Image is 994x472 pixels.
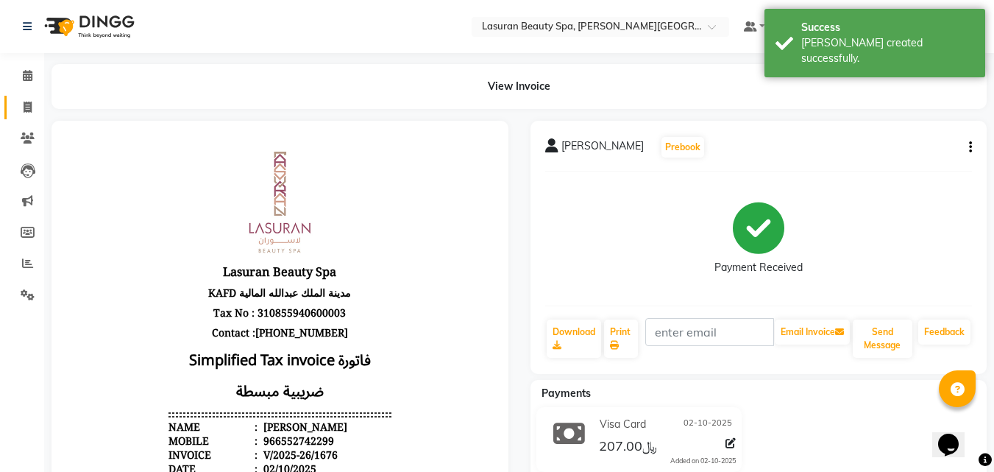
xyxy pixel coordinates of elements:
[932,413,979,457] iframe: chat widget
[102,312,191,326] div: Invoice
[102,187,324,207] p: Contact :[PHONE_NUMBER]
[714,260,803,275] div: Payment Received
[215,431,270,445] span: SAR 230.00
[194,326,250,340] div: 02/10/2025
[288,364,341,378] span: DISCOUNT
[102,284,191,298] div: Name
[188,326,191,340] span: :
[661,137,704,158] button: Prebook
[181,431,187,445] span: 1
[188,284,191,298] span: :
[801,20,974,35] div: Success
[194,284,281,298] div: [PERSON_NAME]
[801,35,974,66] div: Bill created successfully.
[604,320,638,358] a: Print
[102,147,324,167] p: KAFD مدينة الملك عبدالله المالية
[158,12,269,122] img: file_1726223443980.jpg
[684,417,732,432] span: 02-10-2025
[599,437,657,458] span: ﷼207.00
[188,298,191,312] span: :
[102,167,324,187] p: Tax No : 310855940600003
[918,320,970,345] a: Feedback
[194,298,268,312] div: 966552742299
[194,312,271,326] div: V/2025-26/1676
[102,351,129,364] span: ITEM
[38,6,138,47] img: logo
[102,403,324,431] span: HAIR BODY WAVE SHORT | تمويج الشعر القصير
[102,445,157,459] span: SAR 207.00
[547,320,601,358] a: Download
[645,318,774,346] input: enter email
[52,64,987,109] div: View Invoice
[853,320,912,358] button: Send Message
[188,312,191,326] span: :
[102,125,324,147] h3: Lasuran Beauty Spa
[238,364,267,378] span: PRICE
[281,431,330,445] span: SAR 23.00
[561,138,644,159] span: [PERSON_NAME]
[183,364,204,378] span: QTY
[102,378,149,392] span: AMOUNT
[670,456,736,466] div: Added on 02-10-2025
[775,320,850,345] button: Email Invoice
[102,326,191,340] div: Date
[542,387,591,400] span: Payments
[105,431,160,445] span: SAR 230.00
[102,298,191,312] div: Mobile
[102,207,324,275] h3: Simplified Tax invoice فاتورة ضريبية مبسطة
[122,364,149,378] span: RATE
[600,417,646,432] span: Visa Card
